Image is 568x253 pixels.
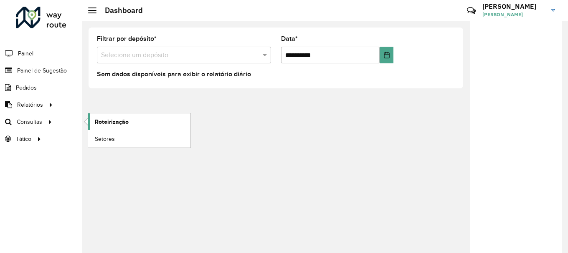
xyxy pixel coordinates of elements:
[17,66,67,75] span: Painel de Sugestão
[16,83,37,92] span: Pedidos
[97,69,251,79] label: Sem dados disponíveis para exibir o relatório diário
[18,49,33,58] span: Painel
[16,135,31,143] span: Tático
[462,2,480,20] a: Contato Rápido
[281,34,298,44] label: Data
[482,3,545,10] h3: [PERSON_NAME]
[17,118,42,126] span: Consultas
[380,47,393,63] button: Choose Date
[95,135,115,143] span: Setores
[96,6,143,15] h2: Dashboard
[95,118,129,126] span: Roteirização
[88,113,190,130] a: Roteirização
[88,130,190,147] a: Setores
[97,34,157,44] label: Filtrar por depósito
[17,100,43,109] span: Relatórios
[482,11,545,18] span: [PERSON_NAME]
